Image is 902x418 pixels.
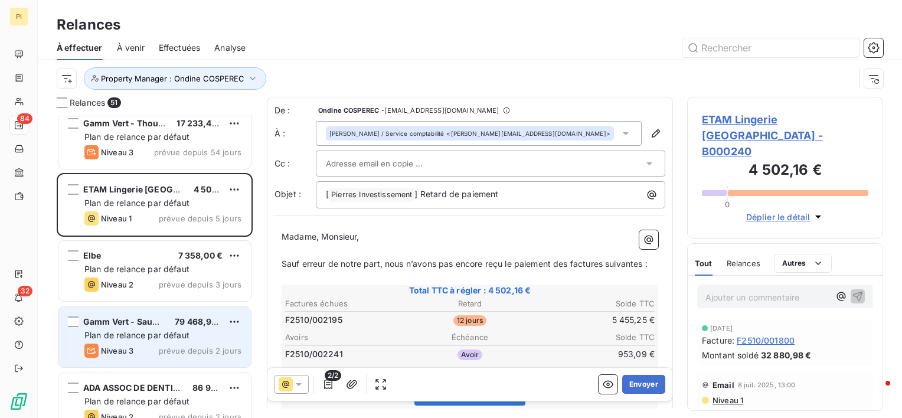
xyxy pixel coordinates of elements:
[18,286,32,296] span: 32
[325,370,341,381] span: 2/2
[83,383,244,393] span: ADA ASSOC DE DENTISTERIE AVANCEE
[711,396,743,405] span: Niveau 1
[84,67,266,90] button: Property Manager : Ondine COSPEREC
[192,383,241,393] span: 86 977,23 €
[318,107,379,114] span: Ondine COSPEREC
[84,198,189,208] span: Plan de relance par défaut
[702,112,868,159] span: ETAM Lingerie [GEOGRAPHIC_DATA] - B000240
[329,188,414,202] span: Pierres Investissement
[713,380,734,390] span: Email
[84,396,189,406] span: Plan de relance par défaut
[381,107,499,114] span: - [EMAIL_ADDRESS][DOMAIN_NAME]
[57,116,253,418] div: grid
[702,349,759,361] span: Montant soldé
[159,214,241,223] span: prévue depuis 5 jours
[83,118,172,128] span: Gamm Vert - Thouars
[622,375,665,394] button: Envoyer
[532,298,655,310] th: Solde TTC
[175,316,225,326] span: 79 468,98 €
[84,264,189,274] span: Plan de relance par défaut
[9,7,28,26] div: PI
[283,285,656,296] span: Total TTC à régler : 4 502,16 €
[326,155,453,172] input: Adresse email en copie ...
[408,298,531,310] th: Retard
[154,148,241,157] span: prévue depuis 54 jours
[738,381,796,388] span: 8 juil. 2025, 13:00
[84,330,189,340] span: Plan de relance par défaut
[83,316,169,326] span: Gamm Vert - Saumur
[414,189,498,199] span: ] Retard de paiement
[532,314,655,326] td: 5 455,25 €
[57,42,103,54] span: À effectuer
[329,129,610,138] div: <[PERSON_NAME][EMAIL_ADDRESS][DOMAIN_NAME]>
[70,97,105,109] span: Relances
[101,346,133,355] span: Niveau 3
[285,348,407,361] td: F2510/002241
[17,113,32,124] span: 84
[177,118,225,128] span: 17 233,42 €
[282,259,648,269] span: Sauf erreur de notre part, nous n’avons pas encore reçu le paiement des factures suivantes :
[274,105,316,116] span: De :
[532,331,655,344] th: Solde TTC
[329,129,444,138] span: [PERSON_NAME] / Service comptabilité
[862,378,890,406] iframe: Intercom live chat
[285,331,407,344] th: Avoirs
[57,14,120,35] h3: Relances
[746,211,811,223] span: Déplier le détail
[101,148,133,157] span: Niveau 3
[743,210,828,224] button: Déplier le détail
[214,42,246,54] span: Analyse
[107,97,120,108] span: 51
[761,349,812,361] span: 32 880,98 €
[737,334,795,347] span: F2510/001800
[282,231,360,241] span: Madame, Monsieur,
[178,250,223,260] span: 7 358,00 €
[695,259,713,268] span: Tout
[285,314,342,326] span: F2510/002195
[101,214,132,223] span: Niveau 1
[774,254,832,273] button: Autres
[727,259,760,268] span: Relances
[532,348,655,361] td: 953,09 €
[101,74,244,83] span: Property Manager : Ondine COSPEREC
[83,250,102,260] span: Elbe
[710,325,733,332] span: [DATE]
[83,184,233,194] span: ETAM Lingerie [GEOGRAPHIC_DATA]
[702,159,868,183] h3: 4 502,16 €
[453,315,486,326] span: 12 jours
[274,189,301,199] span: Objet :
[274,158,316,169] label: Cc :
[326,189,329,199] span: [
[457,350,483,360] span: Avoir
[274,128,316,139] label: À :
[159,42,201,54] span: Effectuées
[84,132,189,142] span: Plan de relance par défaut
[101,280,133,289] span: Niveau 2
[725,200,730,209] span: 0
[285,298,407,310] th: Factures échues
[408,331,531,344] th: Échéance
[194,184,237,194] span: 4 502,16 €
[9,392,28,411] img: Logo LeanPay
[117,42,145,54] span: À venir
[682,38,859,57] input: Rechercher
[159,346,241,355] span: prévue depuis 2 jours
[702,334,734,347] span: Facture :
[159,280,241,289] span: prévue depuis 3 jours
